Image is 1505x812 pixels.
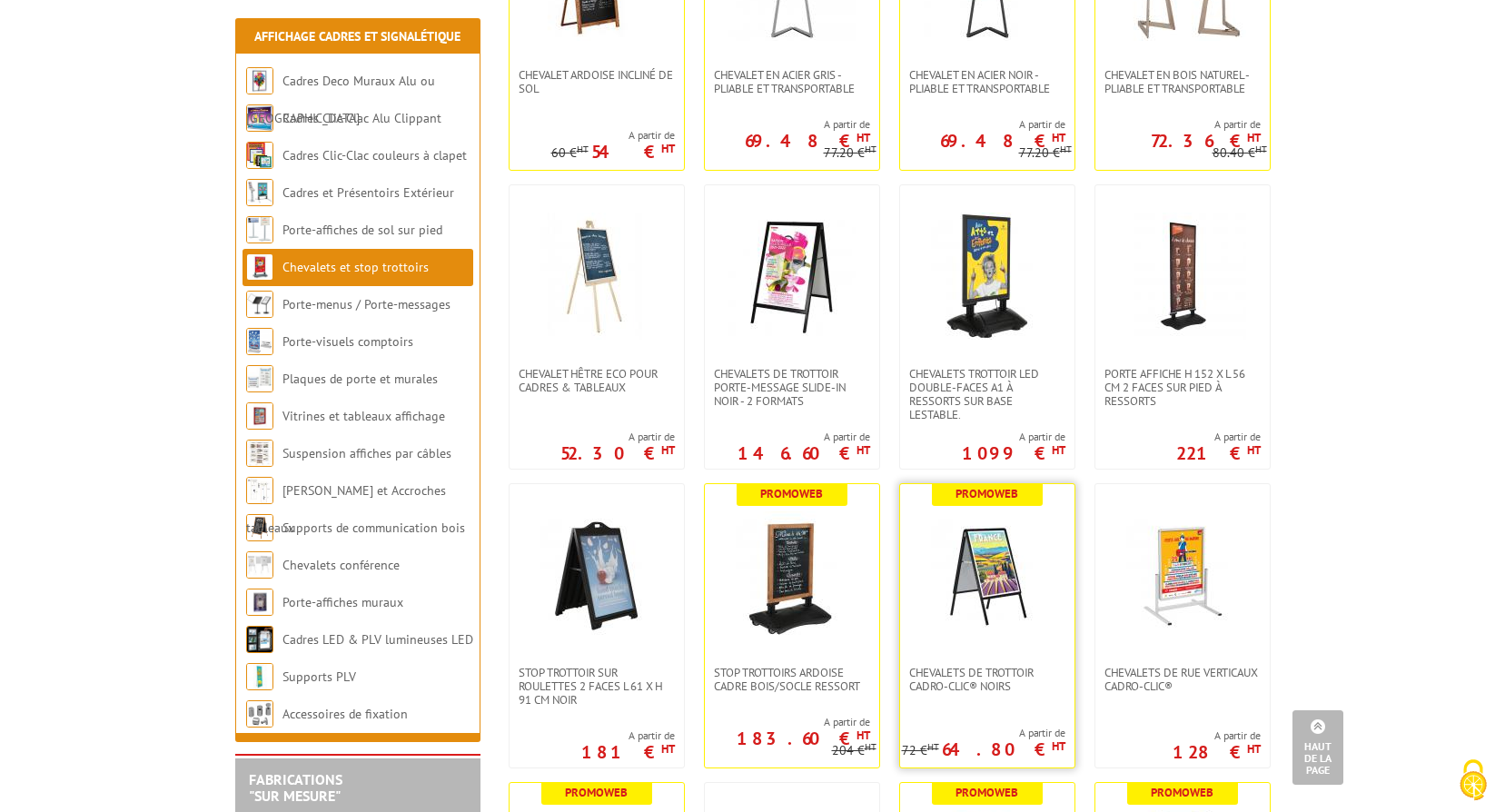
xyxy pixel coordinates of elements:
[282,333,413,350] a: Porte-visuels comptoirs
[714,367,870,408] span: Chevalets de trottoir porte-message Slide-in Noir - 2 formats
[246,73,435,126] a: Cadres Deco Muraux Alu ou [GEOGRAPHIC_DATA]
[510,367,684,394] a: Chevalet hêtre ECO pour cadres & tableaux
[282,445,451,461] a: Suspension affiches par câbles
[909,367,1065,421] span: Chevalets Trottoir LED double-faces A1 à ressorts sur base lestable.
[246,626,273,653] img: Cadres LED & PLV lumineuses LED
[577,143,589,155] sup: HT
[519,68,675,95] span: Chevalet Ardoise incliné de sol
[246,440,273,467] img: Suspension affiches par câbles
[1119,213,1246,340] img: Porte Affiche H 152 x L 56 cm 2 faces sur pied à ressorts
[282,147,467,163] a: Cadres Clic-Clac couleurs à clapet
[519,367,675,394] span: Chevalet hêtre ECO pour cadres & tableaux
[865,740,876,753] sup: HT
[1104,367,1261,408] span: Porte Affiche H 152 x L 56 cm 2 faces sur pied à ressorts
[856,728,870,743] sup: HT
[940,135,1065,146] p: 69.48 €
[745,135,870,146] p: 69.48 €
[254,28,460,45] a: Affichage Cadres et Signalétique
[565,785,628,800] b: Promoweb
[282,520,465,536] a: Supports de communication bois
[282,110,441,126] a: Cadres Clic-Clac Alu Clippant
[1176,448,1261,459] p: 221 €
[705,666,879,693] a: STOP TROTTOIRS ARDOISE CADRE BOIS/SOCLE RESSORT
[1151,135,1261,146] p: 72.36 €
[282,371,438,387] a: Plaques de porte et murales
[551,128,675,143] span: A partir de
[246,700,273,728] img: Accessoires de fixation
[510,68,684,95] a: Chevalet Ardoise incliné de sol
[533,213,660,340] img: Chevalet hêtre ECO pour cadres & tableaux
[705,715,870,729] span: A partir de
[246,365,273,392] img: Plaques de porte et murales
[591,146,675,157] p: 54 €
[1441,750,1505,812] button: Cookies (fenêtre modale)
[246,142,273,169] img: Cadres Clic-Clac couleurs à clapet
[705,68,879,95] a: Chevalet en Acier gris - Pliable et transportable
[1292,710,1343,785] a: Haut de la page
[282,222,442,238] a: Porte-affiches de sol sur pied
[246,67,273,94] img: Cadres Deco Muraux Alu ou Bois
[1451,758,1496,803] img: Cookies (fenêtre modale)
[1173,747,1261,758] p: 128 €
[738,448,870,459] p: 146.60 €
[282,631,473,648] a: Cadres LED & PLV lumineuses LED
[714,666,870,693] span: STOP TROTTOIRS ARDOISE CADRE BOIS/SOCLE RESSORT
[705,117,870,132] span: A partir de
[246,477,273,504] img: Cimaises et Accroches tableaux
[249,770,342,805] a: FABRICATIONS"Sur Mesure"
[246,589,273,616] img: Porte-affiches muraux
[1176,430,1261,444] span: A partir de
[282,408,445,424] a: Vitrines et tableaux affichage
[902,726,1065,740] span: A partir de
[246,663,273,690] img: Supports PLV
[246,253,273,281] img: Chevalets et stop trottoirs
[282,706,408,722] a: Accessoires de fixation
[924,511,1051,639] img: Chevalets de trottoir Cadro-Clic® Noirs
[581,728,675,743] span: A partir de
[738,430,870,444] span: A partir de
[728,511,856,639] img: STOP TROTTOIRS ARDOISE CADRE BOIS/SOCLE RESSORT
[510,666,684,707] a: Stop Trottoir sur roulettes 2 faces L 61 x H 91 cm Noir
[661,741,675,757] sup: HT
[1104,666,1261,693] span: Chevalets de rue verticaux Cadro-Clic®
[1255,143,1267,155] sup: HT
[924,213,1051,340] img: Chevalets Trottoir LED double-faces A1 à ressorts sur base lestable.
[737,733,870,744] p: 183.60 €
[1247,741,1261,757] sup: HT
[1247,130,1261,145] sup: HT
[714,68,870,95] span: Chevalet en Acier gris - Pliable et transportable
[900,68,1074,95] a: Chevalet en Acier noir - Pliable et transportable
[282,259,429,275] a: Chevalets et stop trottoirs
[1052,738,1065,754] sup: HT
[705,367,879,408] a: Chevalets de trottoir porte-message Slide-in Noir - 2 formats
[1060,143,1072,155] sup: HT
[560,448,675,459] p: 52.30 €
[246,482,446,536] a: [PERSON_NAME] et Accroches tableaux
[282,296,451,312] a: Porte-menus / Porte-messages
[1119,511,1246,639] img: Chevalets de rue verticaux Cadro-Clic®
[1095,666,1270,693] a: Chevalets de rue verticaux Cadro-Clic®
[661,141,675,156] sup: HT
[519,666,675,707] span: Stop Trottoir sur roulettes 2 faces L 61 x H 91 cm Noir
[760,486,823,501] b: Promoweb
[728,213,856,340] img: Chevalets de trottoir porte-message Slide-in Noir - 2 formats
[282,668,356,685] a: Supports PLV
[1095,68,1270,95] a: Chevalet en bois naturel - Pliable et transportable
[902,744,939,758] p: 72 €
[856,130,870,145] sup: HT
[900,367,1074,421] a: Chevalets Trottoir LED double-faces A1 à ressorts sur base lestable.
[246,179,273,206] img: Cadres et Présentoirs Extérieur
[955,486,1018,501] b: Promoweb
[1095,117,1261,132] span: A partir de
[1104,68,1261,95] span: Chevalet en bois naturel - Pliable et transportable
[1019,146,1072,160] p: 77.20 €
[824,146,876,160] p: 77.20 €
[246,291,273,318] img: Porte-menus / Porte-messages
[533,511,660,639] img: Stop Trottoir sur roulettes 2 faces L 61 x H 91 cm Noir
[661,442,675,458] sup: HT
[832,744,876,758] p: 204 €
[900,117,1065,132] span: A partir de
[1247,442,1261,458] sup: HT
[1052,130,1065,145] sup: HT
[1052,442,1065,458] sup: HT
